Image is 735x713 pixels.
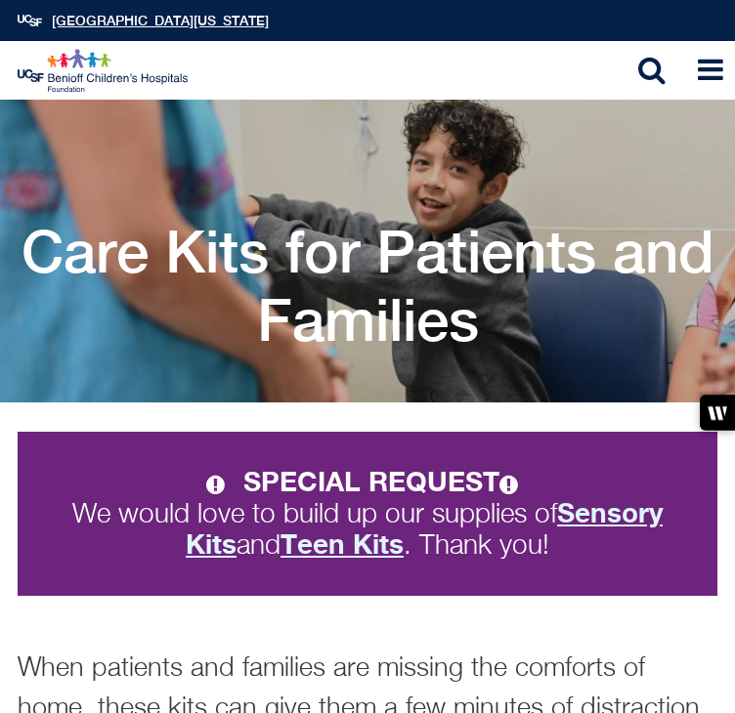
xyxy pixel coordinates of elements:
[186,501,663,560] a: Sensory Kits
[18,217,717,354] h1: Care Kits for Patients and Families
[281,527,404,560] strong: Teen Kits
[53,467,682,561] p: We would love to build up our supplies of and . Thank you!
[52,13,269,28] a: [GEOGRAPHIC_DATA][US_STATE]
[243,465,529,497] strong: SPECIAL REQUEST
[281,532,404,560] a: Teen Kits
[18,49,191,93] img: Logo for UCSF Benioff Children's Hospitals Foundation
[186,496,663,560] strong: Sensory Kits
